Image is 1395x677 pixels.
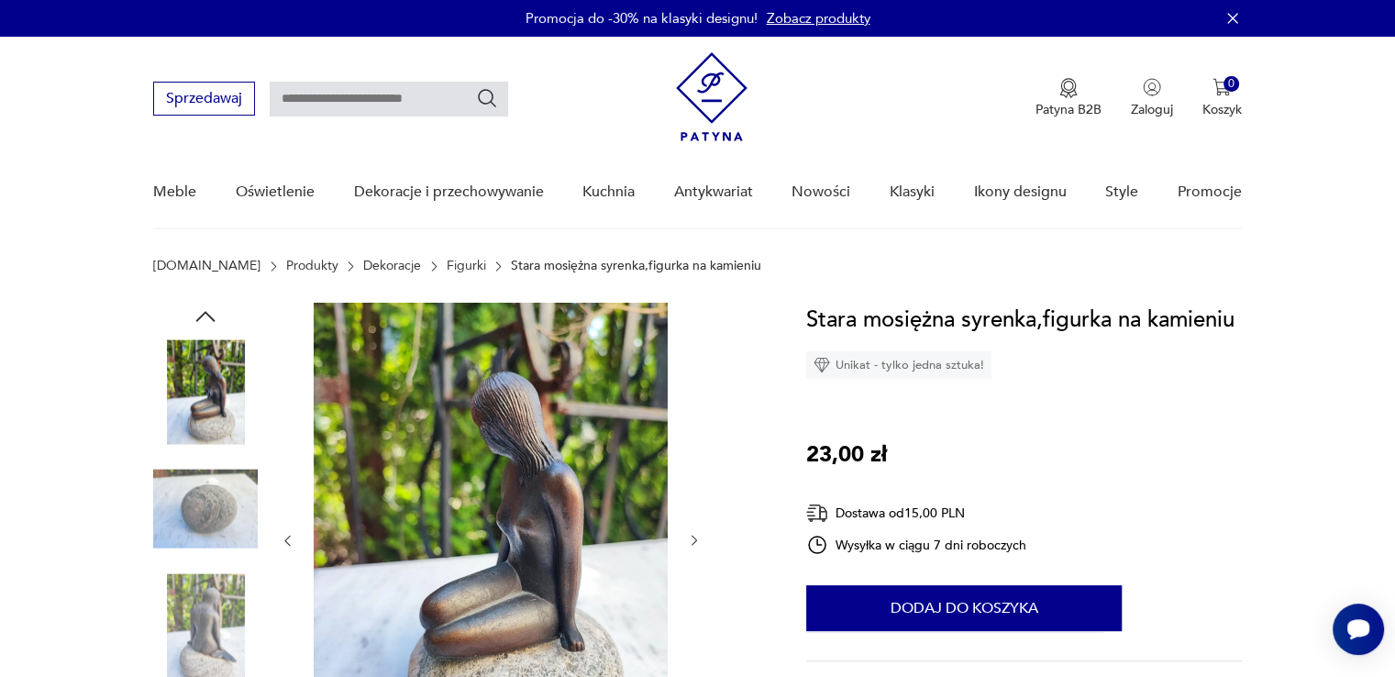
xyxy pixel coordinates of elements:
[806,534,1026,556] div: Wysyłka w ciągu 7 dni roboczych
[792,157,850,228] a: Nowości
[236,157,315,228] a: Oświetlenie
[1131,101,1173,118] p: Zaloguj
[806,351,991,379] div: Unikat - tylko jedna sztuka!
[1035,101,1102,118] p: Patyna B2B
[1143,78,1161,96] img: Ikonka użytkownika
[153,259,260,273] a: [DOMAIN_NAME]
[1223,76,1239,92] div: 0
[476,87,498,109] button: Szukaj
[806,585,1122,631] button: Dodaj do koszyka
[767,9,870,28] a: Zobacz produkty
[1035,78,1102,118] a: Ikona medaluPatyna B2B
[890,157,935,228] a: Klasyki
[153,157,196,228] a: Meble
[153,339,258,444] img: Zdjęcie produktu Stara mosiężna syrenka,figurka na kamieniu
[582,157,635,228] a: Kuchnia
[286,259,338,273] a: Produkty
[1131,78,1173,118] button: Zaloguj
[674,157,753,228] a: Antykwariat
[1035,78,1102,118] button: Patyna B2B
[806,438,887,472] p: 23,00 zł
[973,157,1066,228] a: Ikony designu
[511,259,761,273] p: Stara mosiężna syrenka,figurka na kamieniu
[1202,101,1242,118] p: Koszyk
[153,94,255,106] a: Sprzedawaj
[1333,604,1384,655] iframe: Smartsupp widget button
[1202,78,1242,118] button: 0Koszyk
[1212,78,1231,96] img: Ikona koszyka
[806,502,1026,525] div: Dostawa od 15,00 PLN
[447,259,486,273] a: Figurki
[1105,157,1138,228] a: Style
[526,9,758,28] p: Promocja do -30% na klasyki designu!
[1059,78,1078,98] img: Ikona medalu
[353,157,543,228] a: Dekoracje i przechowywanie
[806,502,828,525] img: Ikona dostawy
[153,457,258,561] img: Zdjęcie produktu Stara mosiężna syrenka,figurka na kamieniu
[153,82,255,116] button: Sprzedawaj
[806,303,1234,338] h1: Stara mosiężna syrenka,figurka na kamieniu
[363,259,421,273] a: Dekoracje
[814,357,830,373] img: Ikona diamentu
[676,52,747,141] img: Patyna - sklep z meblami i dekoracjami vintage
[1178,157,1242,228] a: Promocje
